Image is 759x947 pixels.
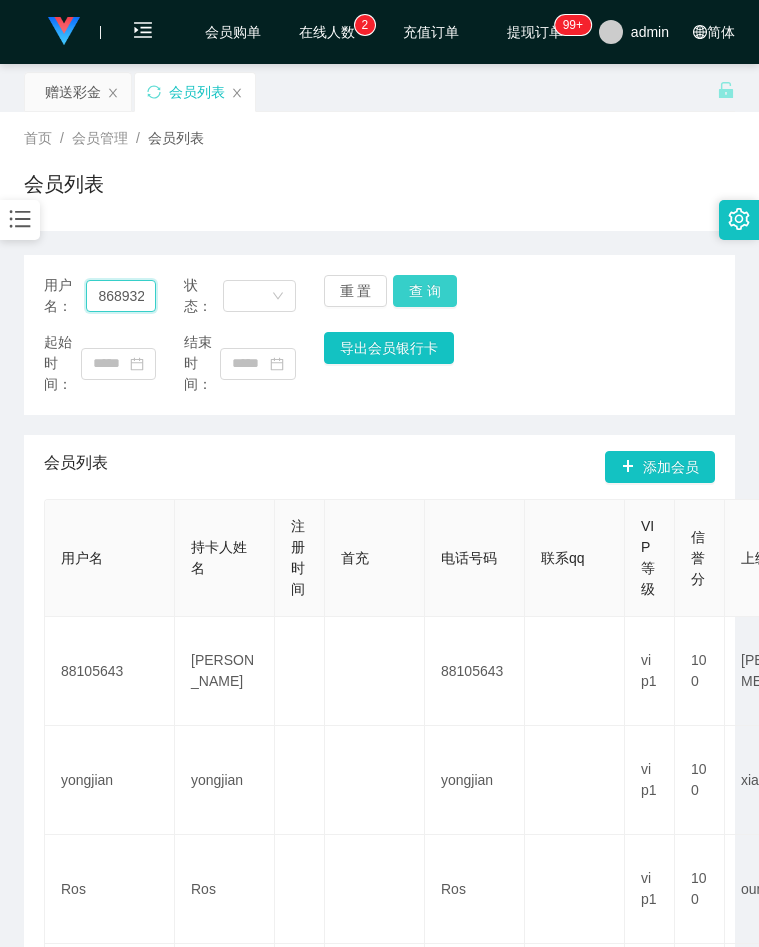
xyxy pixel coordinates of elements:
[393,25,469,39] span: 充值订单
[109,1,177,65] i: 图标: menu-unfold
[60,130,64,146] span: /
[691,529,705,587] span: 信誉分
[175,835,275,944] td: Ros
[497,25,573,39] span: 提现订单
[184,275,223,317] span: 状态：
[675,835,725,944] td: 100
[136,130,140,146] span: /
[324,332,454,364] button: 导出会员银行卡
[341,550,369,566] span: 首充
[191,539,247,576] span: 持卡人姓名
[625,617,675,726] td: vip1
[555,15,591,35] sup: 1192
[147,85,161,99] i: 图标: sync
[641,518,655,597] span: VIP等级
[425,617,525,726] td: 88105643
[169,73,225,111] div: 会员列表
[541,550,585,566] span: 联系qq
[425,835,525,944] td: Ros
[272,290,284,304] i: 图标: down
[362,15,369,35] p: 2
[355,15,375,35] sup: 2
[44,332,81,395] span: 起始时间：
[61,550,103,566] span: 用户名
[7,206,33,232] i: 图标: bars
[675,617,725,726] td: 100
[324,275,388,307] button: 重 置
[24,169,104,199] h1: 会员列表
[728,208,750,230] i: 图标: setting
[72,130,128,146] span: 会员管理
[45,835,175,944] td: Ros
[393,275,457,307] button: 查 询
[175,726,275,835] td: yongjian
[45,617,175,726] td: 88105643
[44,451,108,483] span: 会员列表
[675,726,725,835] td: 100
[130,357,144,371] i: 图标: calendar
[441,550,497,566] span: 电话号码
[184,332,221,395] span: 结束时间：
[625,835,675,944] td: vip1
[231,87,243,99] i: 图标: close
[44,275,86,317] span: 用户名：
[48,17,80,45] img: logo.9652507e.png
[148,130,204,146] span: 会员列表
[605,451,715,483] button: 图标: plus添加会员
[107,87,119,99] i: 图标: close
[693,25,707,39] i: 图标: global
[625,726,675,835] td: vip1
[425,726,525,835] td: yongjian
[289,25,365,39] span: 在线人数
[717,81,735,99] i: 图标: unlock
[175,617,275,726] td: [PERSON_NAME]
[45,726,175,835] td: yongjian
[270,357,284,371] i: 图标: calendar
[291,518,305,597] span: 注册时间
[24,130,52,146] span: 首页
[86,280,156,312] input: 请输入用户名
[45,73,101,111] div: 赠送彩金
